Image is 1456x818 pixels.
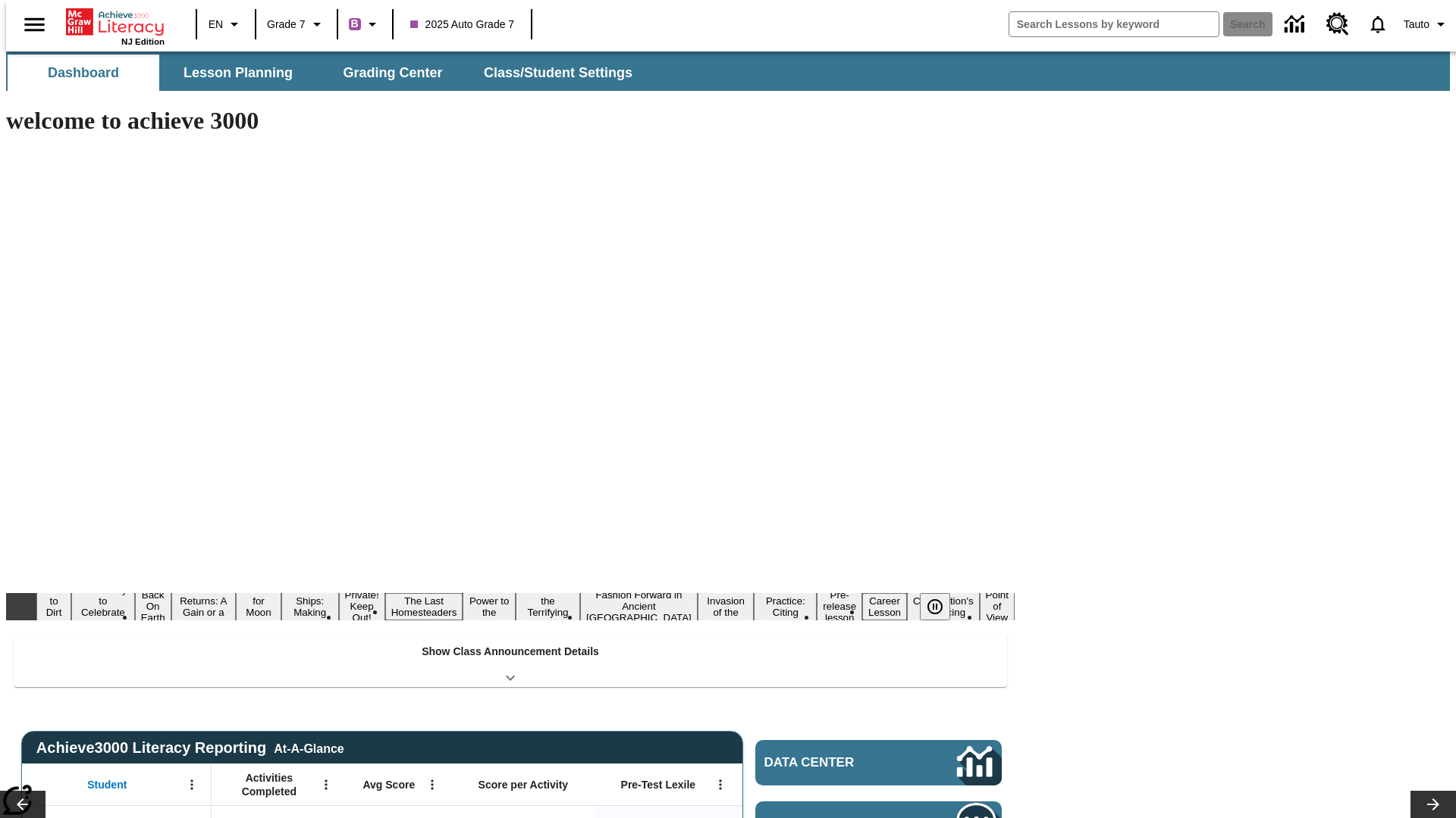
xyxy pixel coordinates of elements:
button: Pause [920,593,950,620]
div: Home [66,5,165,46]
button: Boost Class color is purple. Change class color [343,11,388,38]
a: Home [66,7,165,37]
button: Slide 2 Get Ready to Celebrate Juneteenth! [71,582,135,632]
span: EN [209,17,223,33]
button: Slide 9 Solar Power to the People [463,582,516,632]
span: Data Center [764,755,906,770]
div: At-A-Glance [274,739,344,756]
span: Score per Activity [479,778,569,791]
span: Activities Completed [219,771,319,798]
button: Slide 4 Free Returns: A Gain or a Drain? [171,582,237,632]
button: Lesson carousel, Next [1410,791,1456,818]
button: Open Menu [315,773,337,796]
a: Notifications [1358,5,1398,44]
p: Show Class Announcement Details [422,644,599,660]
button: Open Menu [180,773,203,796]
span: B [351,14,359,33]
span: Tauto [1404,17,1429,33]
button: Slide 10 Attack of the Terrifying Tomatoes [516,582,580,632]
button: Slide 12 The Invasion of the Free CD [698,582,755,632]
button: Slide 8 The Last Homesteaders [385,593,463,620]
button: Slide 16 The Constitution's Balancing Act [907,582,980,632]
button: Slide 11 Fashion Forward in Ancient Rome [580,587,698,626]
button: Grading Center [317,55,469,91]
a: Data Center [755,740,1002,785]
div: Pause [920,593,965,620]
span: Student [87,778,127,791]
button: Grade: Grade 7, Select a grade [261,11,332,38]
button: Slide 5 Time for Moon Rules? [236,582,281,632]
button: Dashboard [8,55,159,91]
h1: welcome to achieve 3000 [6,107,1015,135]
button: Slide 6 Cruise Ships: Making Waves [281,582,339,632]
button: Class/Student Settings [472,55,645,91]
button: Open side menu [12,2,57,47]
span: Avg Score [362,778,415,791]
span: 2025 Auto Grade 7 [410,17,515,33]
button: Language: EN, Select a language [202,11,250,38]
span: Grade 7 [267,17,306,33]
button: Slide 13 Mixed Practice: Citing Evidence [754,582,817,632]
button: Lesson Planning [162,55,314,91]
button: Open Menu [709,773,732,796]
input: search field [1009,12,1219,36]
button: Slide 15 Career Lesson [862,593,907,620]
button: Profile/Settings [1398,11,1456,38]
button: Slide 1 Born to Dirt Bike [36,582,71,632]
span: Achieve3000 Literacy Reporting [36,739,344,757]
a: Data Center [1276,4,1317,45]
button: Slide 17 Point of View [980,587,1015,626]
span: NJ Edition [121,37,165,46]
button: Slide 7 Private! Keep Out! [339,587,385,626]
span: Pre-Test Lexile [621,778,696,791]
a: Resource Center, Will open in new tab [1317,4,1358,45]
button: Slide 14 Pre-release lesson [817,587,862,626]
button: Open Menu [421,773,444,796]
div: SubNavbar [6,55,646,91]
div: SubNavbar [6,52,1450,91]
div: Show Class Announcement Details [14,635,1007,687]
button: Slide 3 Back On Earth [135,587,171,626]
